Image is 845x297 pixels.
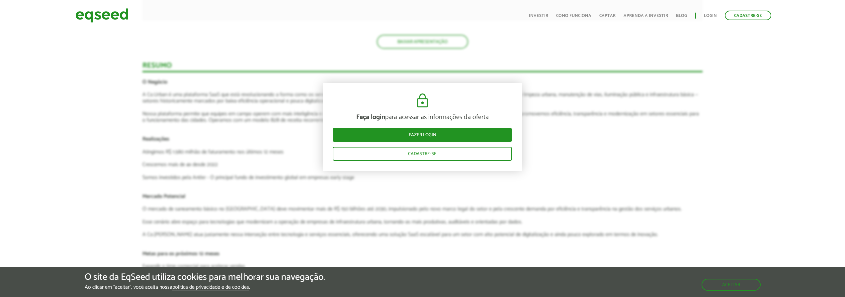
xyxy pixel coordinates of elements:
a: Captar [599,14,616,18]
a: Aprenda a investir [624,14,668,18]
a: Login [704,14,717,18]
a: Cadastre-se [725,11,771,20]
a: Investir [529,14,548,18]
h5: O site da EqSeed utiliza cookies para melhorar sua navegação. [85,272,325,282]
a: Cadastre-se [333,147,512,161]
a: Blog [676,14,687,18]
a: política de privacidade e de cookies [172,285,249,290]
strong: Faça login [356,112,385,123]
p: Ao clicar em "aceitar", você aceita nossa . [85,284,325,290]
a: Como funciona [556,14,591,18]
img: cadeado.svg [414,93,431,109]
p: para acessar as informações da oferta [333,113,512,121]
button: Aceitar [702,279,761,291]
img: EqSeed [75,7,128,24]
a: Fazer login [333,128,512,142]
